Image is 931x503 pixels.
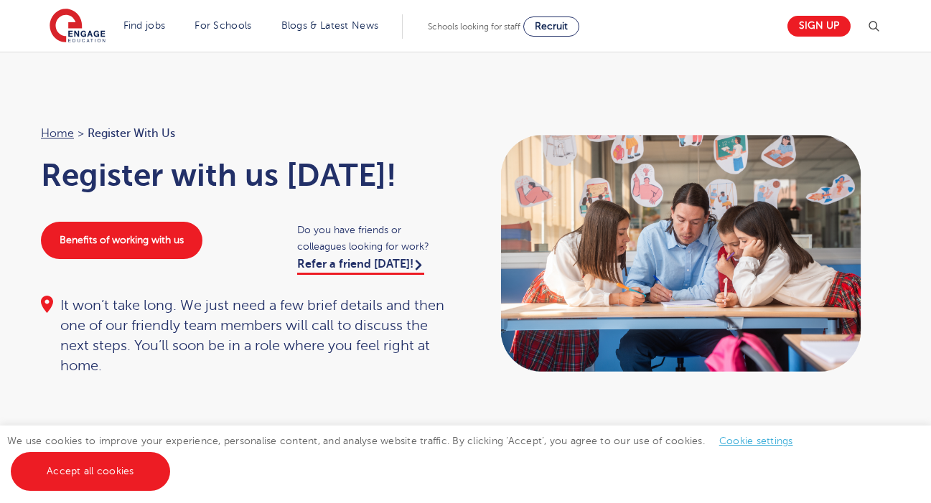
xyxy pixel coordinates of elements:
[7,436,808,476] span: We use cookies to improve your experience, personalise content, and analyse website traffic. By c...
[123,20,166,31] a: Find jobs
[195,20,251,31] a: For Schools
[281,20,379,31] a: Blogs & Latest News
[88,124,175,143] span: Register with us
[78,127,84,140] span: >
[297,258,424,275] a: Refer a friend [DATE]!
[41,222,202,259] a: Benefits of working with us
[41,124,452,143] nav: breadcrumb
[50,9,106,44] img: Engage Education
[11,452,170,491] a: Accept all cookies
[297,222,452,255] span: Do you have friends or colleagues looking for work?
[41,296,452,376] div: It won’t take long. We just need a few brief details and then one of our friendly team members wi...
[41,157,452,193] h1: Register with us [DATE]!
[787,16,851,37] a: Sign up
[523,17,579,37] a: Recruit
[41,127,74,140] a: Home
[719,436,793,446] a: Cookie settings
[428,22,520,32] span: Schools looking for staff
[535,21,568,32] span: Recruit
